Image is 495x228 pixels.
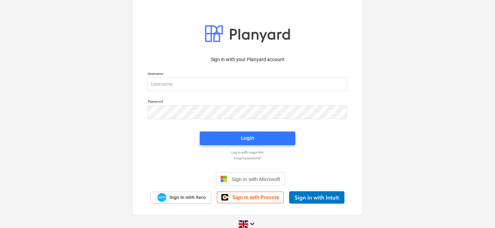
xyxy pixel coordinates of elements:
div: Login [241,134,254,142]
img: Microsoft logo [220,175,227,182]
img: Xero logo [157,193,166,202]
span: Sign in with Microsoft [231,176,280,182]
input: Username [148,77,347,91]
p: Password [148,99,347,105]
a: Sign in with Procore [217,192,284,203]
span: Sign in with Procore [232,194,279,201]
p: Sign in with your Planyard account [148,56,347,63]
p: Username [148,71,347,77]
a: Forgot password? [144,156,351,160]
a: Sign in with Xero [151,192,212,204]
span: Sign in with Xero [169,194,206,201]
button: Login [200,132,295,145]
a: Log in with magic link [144,150,351,155]
i: keyboard_arrow_down [248,220,256,228]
